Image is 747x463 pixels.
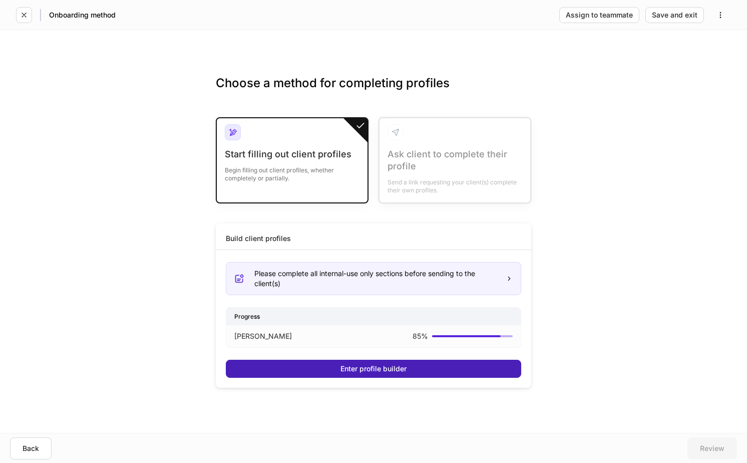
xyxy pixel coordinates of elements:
div: Back [23,445,39,452]
div: Start filling out client profiles [225,148,359,160]
div: Begin filling out client profiles, whether completely or partially. [225,160,359,182]
div: Save and exit [652,12,697,19]
h5: Onboarding method [49,10,116,20]
div: Progress [226,308,521,325]
h3: Choose a method for completing profiles [216,75,531,107]
div: Enter profile builder [340,365,407,372]
div: Build client profiles [226,234,291,244]
p: 85 % [413,331,428,341]
button: Assign to teammate [559,7,639,23]
button: Save and exit [645,7,704,23]
div: Please complete all internal-use only sections before sending to the client(s) [254,269,498,289]
button: Back [10,437,52,459]
div: Assign to teammate [566,12,633,19]
button: Enter profile builder [226,360,521,378]
p: [PERSON_NAME] [234,331,292,341]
